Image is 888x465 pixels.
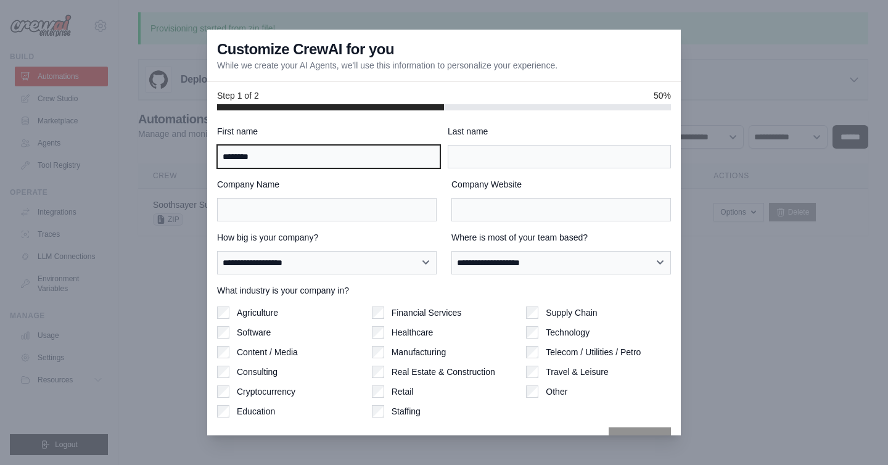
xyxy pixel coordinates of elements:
[609,427,671,455] button: Next
[237,385,295,398] label: Cryptocurrency
[448,125,671,138] label: Last name
[392,385,414,398] label: Retail
[217,231,437,244] label: How big is your company?
[451,178,671,191] label: Company Website
[217,89,259,102] span: Step 1 of 2
[237,405,275,418] label: Education
[237,326,271,339] label: Software
[546,346,641,358] label: Telecom / Utilities / Petro
[217,178,437,191] label: Company Name
[392,307,462,319] label: Financial Services
[546,307,597,319] label: Supply Chain
[654,89,671,102] span: 50%
[451,231,671,244] label: Where is most of your team based?
[546,326,590,339] label: Technology
[217,284,671,297] label: What industry is your company in?
[217,125,440,138] label: First name
[237,346,298,358] label: Content / Media
[237,366,277,378] label: Consulting
[546,366,608,378] label: Travel & Leisure
[392,405,421,418] label: Staffing
[392,366,495,378] label: Real Estate & Construction
[237,307,278,319] label: Agriculture
[546,385,567,398] label: Other
[392,326,434,339] label: Healthcare
[217,39,394,59] h3: Customize CrewAI for you
[217,59,557,72] p: While we create your AI Agents, we'll use this information to personalize your experience.
[392,346,446,358] label: Manufacturing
